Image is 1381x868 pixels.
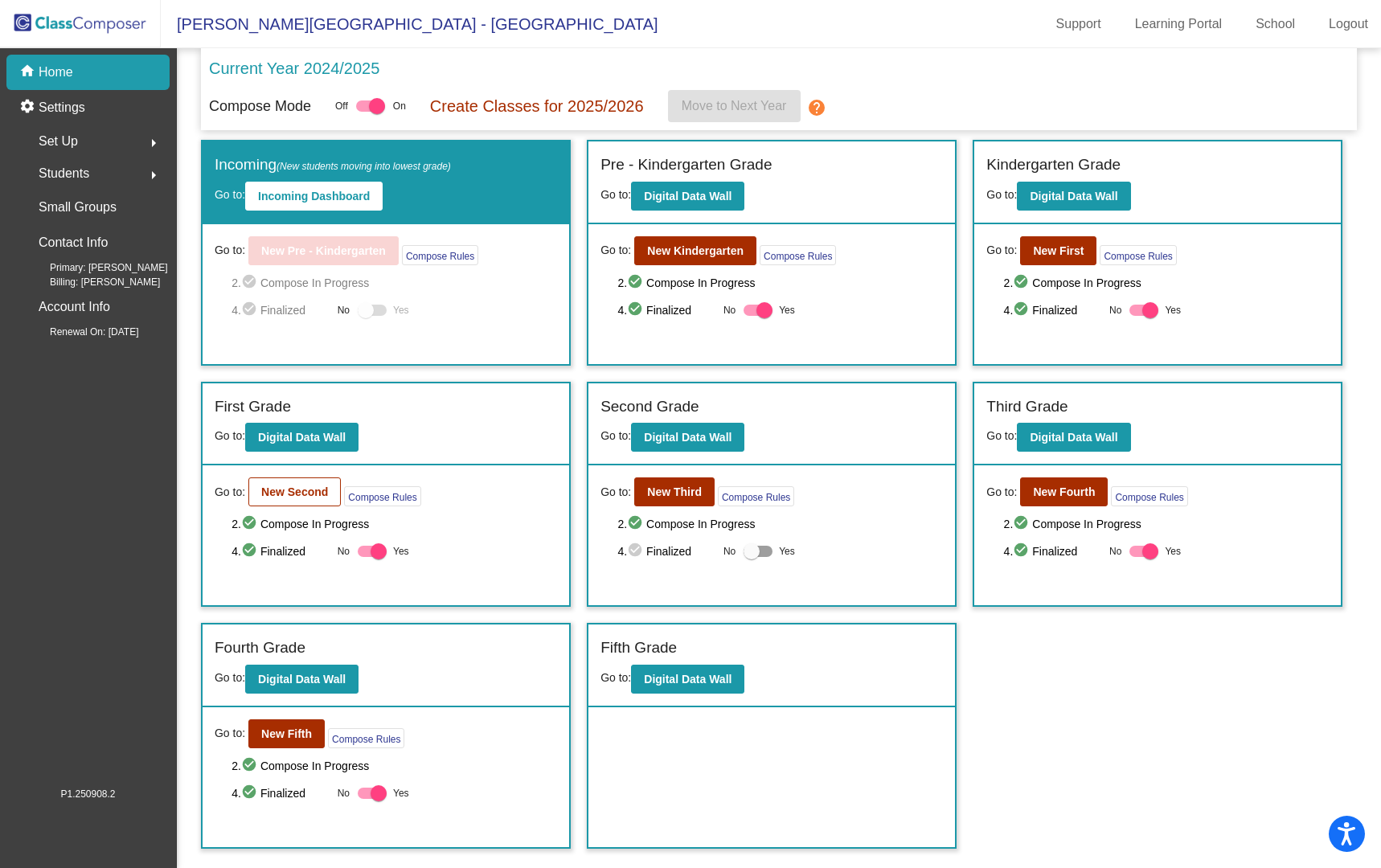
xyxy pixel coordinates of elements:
button: Compose Rules [328,728,404,748]
label: First Grade [215,395,291,419]
mat-icon: check_circle [627,273,646,293]
b: Incoming Dashboard [258,190,370,203]
a: Logout [1316,11,1381,37]
mat-icon: check_circle [241,756,260,776]
span: Go to: [986,429,1017,442]
button: Digital Data Wall [245,665,359,694]
mat-icon: check_circle [627,542,646,561]
span: 4. Finalized [617,301,715,320]
button: New Fifth [248,719,325,748]
label: Pre - Kindergarten Grade [600,154,772,177]
span: Billing: [PERSON_NAME] [24,275,160,289]
span: [PERSON_NAME][GEOGRAPHIC_DATA] - [GEOGRAPHIC_DATA] [161,11,658,37]
span: 2. Compose In Progress [617,514,943,534]
span: Off [335,99,348,113]
label: Incoming [215,154,451,177]
a: Support [1043,11,1114,37]
p: Home [39,63,73,82]
mat-icon: check_circle [1013,301,1032,320]
mat-icon: arrow_right [144,133,163,153]
label: Kindergarten Grade [986,154,1121,177]
span: 4. Finalized [232,301,329,320]
span: Yes [393,784,409,803]
span: Primary: [PERSON_NAME] [24,260,168,275]
span: No [1109,303,1121,317]
p: Settings [39,98,85,117]
button: Digital Data Wall [631,182,744,211]
span: Yes [1165,301,1181,320]
span: Yes [393,542,409,561]
label: Second Grade [600,395,699,419]
b: Digital Data Wall [1030,190,1117,203]
mat-icon: home [19,63,39,82]
span: No [338,786,350,800]
b: New Fourth [1033,485,1095,498]
span: 2. Compose In Progress [617,273,943,293]
button: New First [1020,236,1096,265]
span: 4. Finalized [1004,542,1101,561]
span: Yes [779,301,795,320]
span: Students [39,162,89,185]
span: Go to: [215,429,245,442]
span: Go to: [215,725,245,742]
span: 4. Finalized [617,542,715,561]
span: (New students moving into lowest grade) [277,161,451,172]
b: New Pre - Kindergarten [261,244,386,257]
label: Fifth Grade [600,637,677,660]
mat-icon: check_circle [241,273,260,293]
button: Digital Data Wall [1017,423,1130,452]
b: New Third [647,485,702,498]
span: Go to: [215,188,245,201]
span: Go to: [986,188,1017,201]
button: Compose Rules [402,245,478,265]
button: New Second [248,477,341,506]
p: Contact Info [39,231,108,254]
a: Learning Portal [1122,11,1236,37]
p: Create Classes for 2025/2026 [430,94,644,118]
b: New Kindergarten [647,244,744,257]
mat-icon: check_circle [627,301,646,320]
span: 2. Compose In Progress [1004,273,1330,293]
span: 2. Compose In Progress [232,273,557,293]
mat-icon: help [807,98,826,117]
button: New Kindergarten [634,236,756,265]
span: 2. Compose In Progress [232,514,557,534]
button: Compose Rules [760,245,836,265]
button: Digital Data Wall [245,423,359,452]
span: Go to: [215,484,245,501]
mat-icon: check_circle [241,784,260,803]
span: Yes [1165,542,1181,561]
span: No [338,303,350,317]
span: 2. Compose In Progress [232,756,557,776]
label: Fourth Grade [215,637,305,660]
span: Move to Next Year [682,99,787,113]
mat-icon: check_circle [627,514,646,534]
b: Digital Data Wall [644,190,731,203]
span: Go to: [600,242,631,259]
b: Digital Data Wall [1030,431,1117,444]
span: Go to: [600,484,631,501]
b: Digital Data Wall [644,431,731,444]
span: 4. Finalized [232,542,329,561]
span: No [338,544,350,559]
span: 4. Finalized [1004,301,1101,320]
button: Digital Data Wall [631,665,744,694]
span: Go to: [986,484,1017,501]
span: Go to: [600,429,631,442]
span: 2. Compose In Progress [1004,514,1330,534]
span: No [1109,544,1121,559]
mat-icon: check_circle [1013,273,1032,293]
label: Third Grade [986,395,1068,419]
b: New First [1033,244,1084,257]
mat-icon: check_circle [241,301,260,320]
button: New Fourth [1020,477,1108,506]
b: New Second [261,485,328,498]
mat-icon: check_circle [1013,514,1032,534]
button: Compose Rules [1100,245,1176,265]
a: School [1243,11,1308,37]
button: Compose Rules [718,486,794,506]
mat-icon: check_circle [241,542,260,561]
span: Yes [393,301,409,320]
button: Digital Data Wall [631,423,744,452]
mat-icon: settings [19,98,39,117]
